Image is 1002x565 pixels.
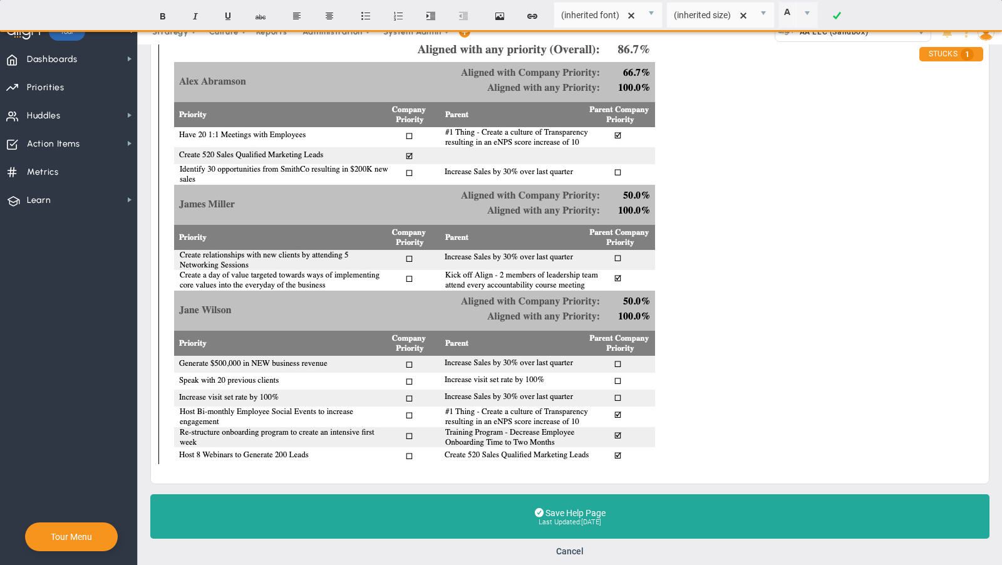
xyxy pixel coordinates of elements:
[180,4,210,28] button: Italic
[554,3,641,28] input: Font Name
[27,187,51,214] span: Learn
[957,19,976,44] li: Help & Frequently Asked Questions (FAQ)
[978,24,994,41] img: 48978.Person.photo
[581,518,601,526] span: [DATE]
[822,4,852,28] a: Done!
[556,546,584,556] button: Cancel
[27,159,59,185] span: Metrics
[245,4,276,28] button: Strikethrough
[213,4,243,28] button: Underline
[27,131,80,157] span: Action Items
[250,19,294,44] span: Reports
[912,24,931,41] span: select
[961,48,974,61] span: 1
[47,531,96,542] button: Tour Menu
[162,519,978,526] span: Last Updated:
[517,4,547,28] button: Insert hyperlink
[150,494,989,539] button: Save Help Page Last Updated:[DATE]
[416,4,446,28] button: Indent
[796,3,817,28] span: select
[485,4,515,28] button: Insert image
[282,4,312,28] button: Align text left
[351,4,381,28] button: Insert unordered list
[27,75,65,101] span: Priorities
[27,46,78,73] span: Dashboards
[27,103,61,129] span: Huddles
[641,3,662,28] span: select
[667,3,753,28] input: Font Size
[753,3,774,28] span: select
[314,4,344,28] button: Center text
[545,508,606,518] span: Save Help Page
[383,4,413,28] button: Insert ordered list
[778,2,818,28] span: Current selected color is rgba(255, 255, 255, 0)
[937,19,957,44] li: Announcements
[919,47,983,61] div: STUCKS
[148,4,178,28] button: Bold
